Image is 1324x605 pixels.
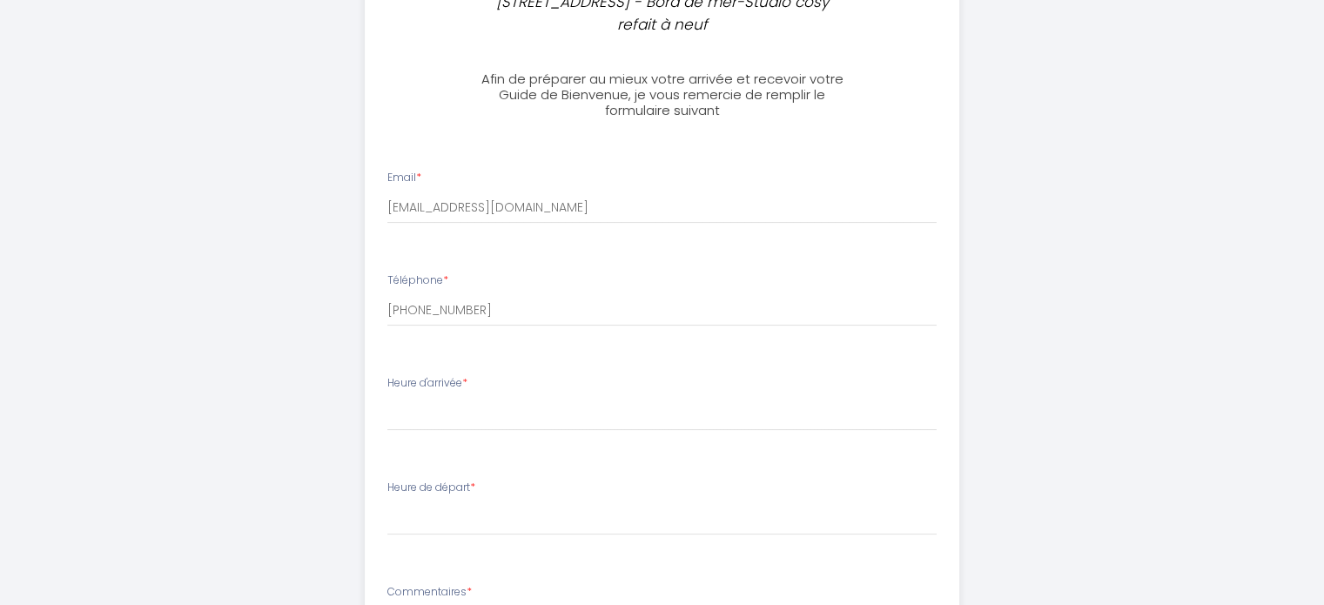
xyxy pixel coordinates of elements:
[387,375,467,392] label: Heure d'arrivée
[468,71,856,118] h3: Afin de préparer au mieux votre arrivée et recevoir votre Guide de Bienvenue, je vous remercie de...
[387,272,448,289] label: Téléphone
[387,584,472,601] label: Commentaires
[387,170,421,186] label: Email
[387,480,475,496] label: Heure de départ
